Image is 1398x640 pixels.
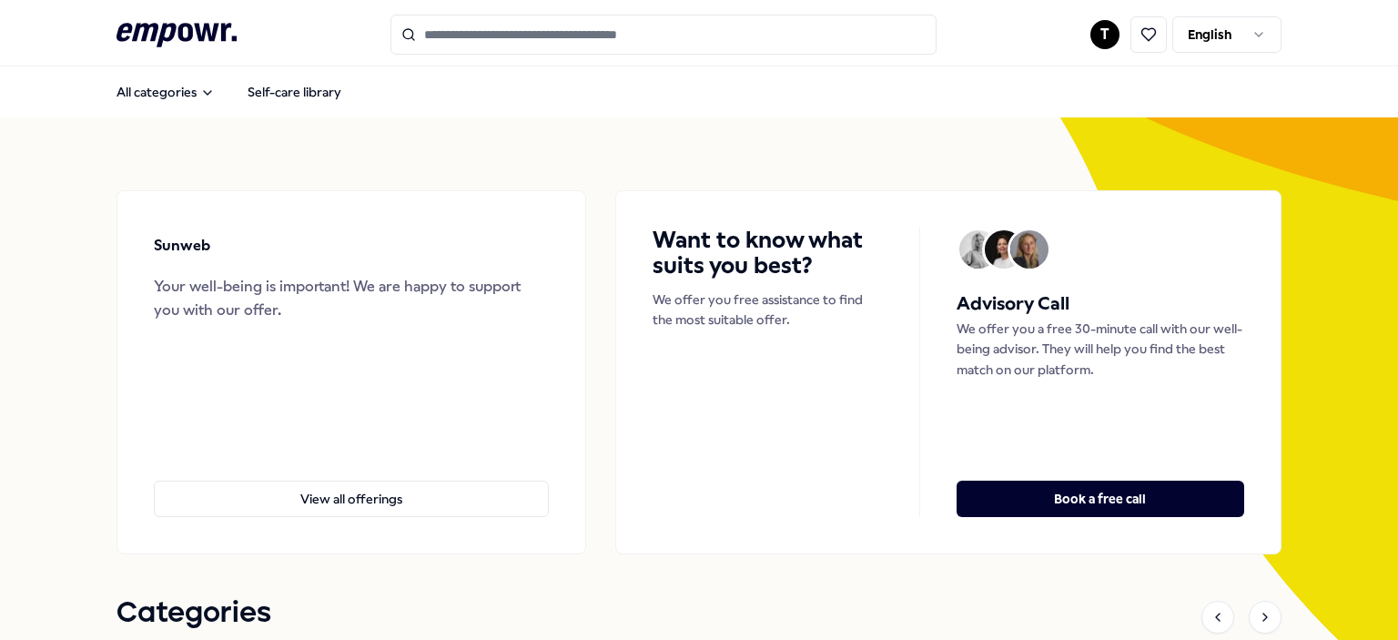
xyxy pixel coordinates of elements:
img: Avatar [959,230,998,269]
h1: Categories [116,591,271,636]
h5: Advisory Call [957,290,1244,319]
p: We offer you a free 30-minute call with our well-being advisor. They will help you find the best ... [957,319,1244,380]
button: View all offerings [154,481,549,517]
a: Self-care library [233,74,356,110]
input: Search for products, categories or subcategories [390,15,937,55]
button: All categories [102,74,229,110]
img: Avatar [1010,230,1048,269]
a: View all offerings [154,452,549,517]
p: Sunweb [154,234,210,258]
nav: Main [102,74,356,110]
h4: Want to know what suits you best? [653,228,883,279]
img: Avatar [985,230,1023,269]
button: T [1090,20,1119,49]
button: Book a free call [957,481,1244,517]
p: We offer you free assistance to find the most suitable offer. [653,290,883,330]
div: Your well-being is important! We are happy to support you with our offer. [154,275,549,321]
